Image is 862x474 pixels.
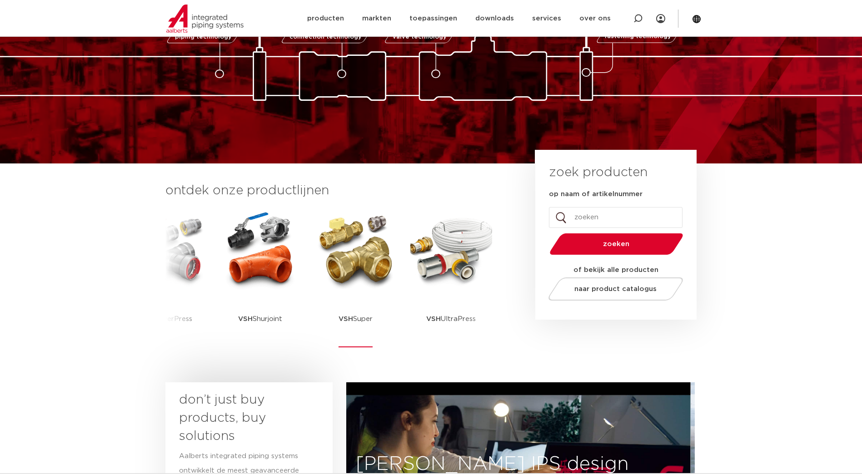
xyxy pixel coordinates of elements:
h3: don’t just buy products, buy solutions [179,391,303,445]
label: op naam of artikelnummer [549,190,643,199]
strong: of bekijk alle producten [573,267,658,273]
span: naar product catalogus [574,286,657,292]
a: VSHSuper [315,209,397,347]
span: valve technology [393,34,447,40]
strong: VSH [426,316,441,322]
strong: VSH [238,316,253,322]
strong: VSH [339,316,353,322]
p: UltraPress [426,291,476,347]
span: zoeken [573,241,660,247]
span: piping technology [175,34,232,40]
h3: zoek producten [549,163,648,182]
input: zoeken [549,207,683,228]
p: Super [339,291,373,347]
h3: ontdek onze productlijnen [165,182,504,200]
span: connection technology [289,34,361,40]
a: naar product catalogus [546,277,685,301]
p: Shurjoint [238,291,282,347]
button: zoeken [546,232,687,256]
span: fastening technology [604,34,671,40]
a: VSHUltraPress [410,209,492,347]
a: VSHShurjoint [219,209,301,347]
